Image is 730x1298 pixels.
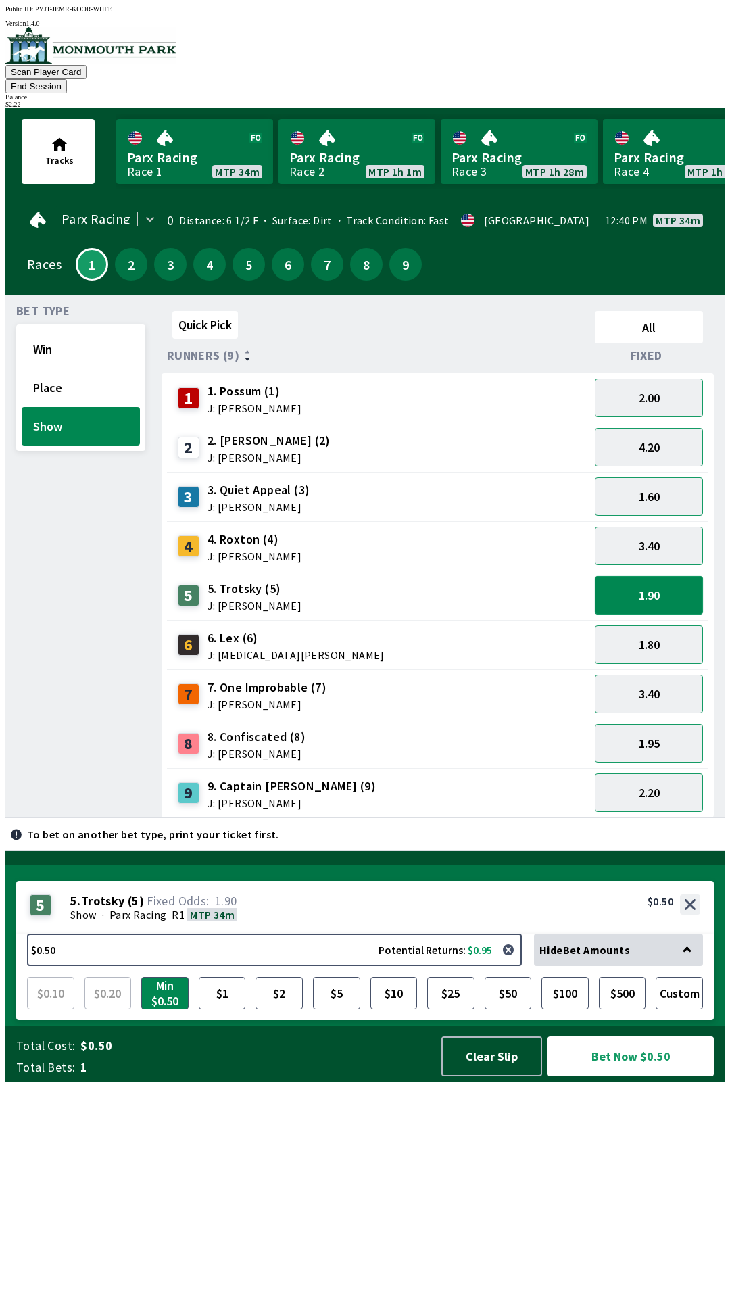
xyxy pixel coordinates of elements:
[178,535,199,557] div: 4
[488,980,529,1006] span: $50
[70,894,81,908] span: 5 .
[289,149,424,166] span: Parx Racing
[599,977,646,1009] button: $500
[178,634,199,656] div: 6
[601,320,697,335] span: All
[605,215,648,226] span: 12:40 PM
[595,675,703,713] button: 3.40
[454,1049,530,1064] span: Clear Slip
[127,149,262,166] span: Parx Racing
[172,311,238,339] button: Quick Pick
[190,908,235,921] span: MTP 34m
[33,341,128,357] span: Win
[16,1038,75,1054] span: Total Cost:
[614,166,649,177] div: Race 4
[22,407,140,446] button: Show
[441,1036,542,1076] button: Clear Slip
[545,980,585,1006] span: $100
[595,311,703,343] button: All
[215,166,260,177] span: MTP 34m
[484,215,589,226] div: [GEOGRAPHIC_DATA]
[639,785,660,800] span: 2.20
[389,248,422,281] button: 9
[80,261,103,268] span: 1
[236,260,262,269] span: 5
[199,977,246,1009] button: $1
[258,214,333,227] span: Surface: Dirt
[178,437,199,458] div: 2
[128,894,144,908] span: ( 5 )
[16,306,70,316] span: Bet Type
[116,119,273,184] a: Parx RacingRace 1MTP 34m
[178,387,199,409] div: 1
[157,260,183,269] span: 3
[80,1059,429,1076] span: 1
[313,977,360,1009] button: $5
[311,248,343,281] button: 7
[27,829,279,840] p: To bet on another bet type, print your ticket first.
[208,728,306,746] span: 8. Confiscated (8)
[485,977,532,1009] button: $50
[141,977,189,1009] button: Min $0.50
[102,908,104,921] span: ·
[589,349,708,362] div: Fixed
[602,980,643,1006] span: $500
[370,977,418,1009] button: $10
[595,428,703,466] button: 4.20
[172,908,185,921] span: R1
[109,908,166,921] span: Parx Racing
[368,166,422,177] span: MTP 1h 1m
[167,349,589,362] div: Runners (9)
[595,379,703,417] button: 2.00
[208,551,301,562] span: J: [PERSON_NAME]
[154,248,187,281] button: 3
[354,260,379,269] span: 8
[541,977,589,1009] button: $100
[76,248,108,281] button: 1
[5,93,725,101] div: Balance
[289,166,324,177] div: Race 2
[5,5,725,13] div: Public ID:
[639,736,660,751] span: 1.95
[70,908,97,921] span: Show
[393,260,418,269] span: 9
[45,154,74,166] span: Tracks
[202,980,243,1006] span: $1
[427,977,474,1009] button: $25
[275,260,301,269] span: 6
[547,1036,714,1076] button: Bet Now $0.50
[208,383,301,400] span: 1. Possum (1)
[27,934,522,966] button: $0.50Potential Returns: $0.95
[22,368,140,407] button: Place
[278,119,435,184] a: Parx RacingRace 2MTP 1h 1m
[208,452,331,463] span: J: [PERSON_NAME]
[656,977,703,1009] button: Custom
[595,625,703,664] button: 1.80
[208,432,331,450] span: 2. [PERSON_NAME] (2)
[656,215,700,226] span: MTP 34m
[639,686,660,702] span: 3.40
[80,1038,429,1054] span: $0.50
[115,248,147,281] button: 2
[350,248,383,281] button: 8
[81,894,125,908] span: Trotsky
[441,119,598,184] a: Parx RacingRace 3MTP 1h 28m
[208,531,301,548] span: 4. Roxton (4)
[259,980,299,1006] span: $2
[333,214,449,227] span: Track Condition: Fast
[167,350,239,361] span: Runners (9)
[208,403,301,414] span: J: [PERSON_NAME]
[208,481,310,499] span: 3. Quiet Appeal (3)
[208,798,376,809] span: J: [PERSON_NAME]
[525,166,584,177] span: MTP 1h 28m
[22,330,140,368] button: Win
[208,502,310,512] span: J: [PERSON_NAME]
[30,894,51,916] div: 5
[595,576,703,615] button: 1.90
[314,260,340,269] span: 7
[35,5,112,13] span: PYJT-JEMR-KOOR-WHFE
[178,486,199,508] div: 3
[431,980,471,1006] span: $25
[33,418,128,434] span: Show
[559,1048,702,1065] span: Bet Now $0.50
